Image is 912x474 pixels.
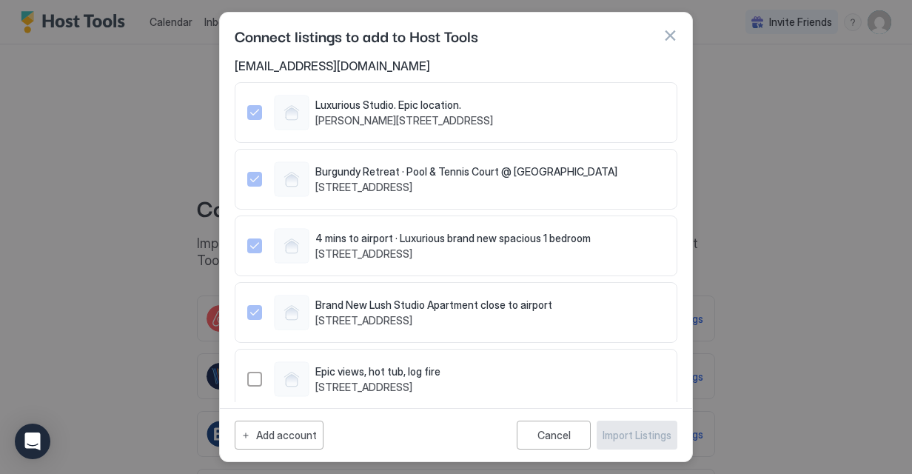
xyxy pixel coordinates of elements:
[315,314,552,327] span: [STREET_ADDRESS]
[256,427,317,443] div: Add account
[235,24,478,47] span: Connect listings to add to Host Tools
[315,165,617,178] span: Burgundy Retreat · Pool & Tennis Court @ [GEOGRAPHIC_DATA]
[247,228,665,264] div: 1034882099864752903
[315,181,617,194] span: [STREET_ADDRESS]
[247,95,665,130] div: 684101231209455353
[235,421,323,450] button: Add account
[315,114,493,127] span: [PERSON_NAME][STREET_ADDRESS]
[247,361,665,397] div: 1456063390038883360
[315,381,440,394] span: [STREET_ADDRESS]
[15,424,50,459] div: Open Intercom Messenger
[315,247,591,261] span: [STREET_ADDRESS]
[597,421,677,450] button: Import Listings
[315,99,493,112] span: Luxurious Studio. Epic location.
[603,427,671,443] div: Import Listings
[537,429,571,441] div: Cancel
[247,295,665,330] div: 1080846631745208906
[315,232,591,245] span: 4 mins to airport · Luxurious brand new spacious 1 bedroom
[315,298,552,312] span: Brand New Lush Studio Apartment close to airport
[315,365,440,378] span: Epic views, hot tub, log fire
[517,421,591,450] button: Cancel
[247,161,665,197] div: 684101282350961470
[235,59,677,73] span: [EMAIL_ADDRESS][DOMAIN_NAME]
